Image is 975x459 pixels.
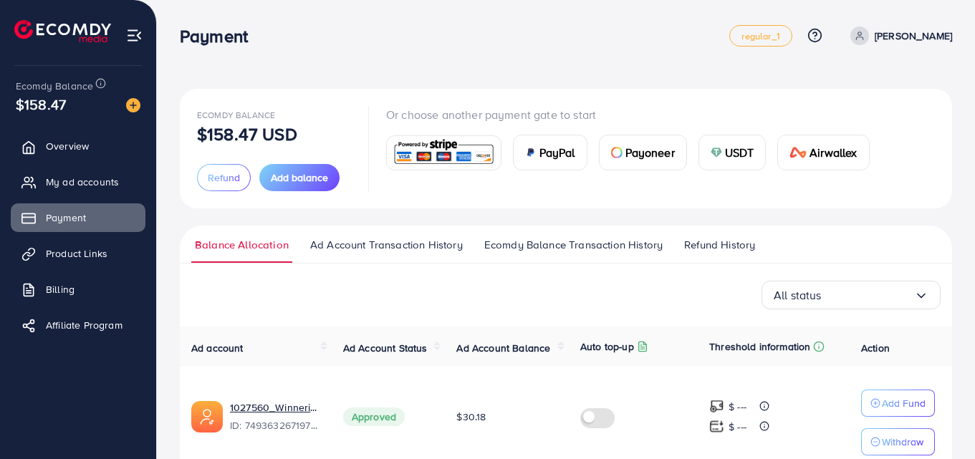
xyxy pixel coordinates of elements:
[729,25,792,47] a: regular_1
[230,418,320,433] span: ID: 7493632671978045448
[11,132,145,160] a: Overview
[456,341,550,355] span: Ad Account Balance
[11,275,145,304] a: Billing
[777,135,869,170] a: cardAirwallex
[126,27,143,44] img: menu
[230,400,320,415] a: 1027560_Winnerize_1744747938584
[197,164,251,191] button: Refund
[625,144,675,161] span: Payoneer
[774,284,822,306] span: All status
[16,94,66,115] span: $158.47
[611,147,623,158] img: card
[729,398,746,415] p: $ ---
[46,318,123,332] span: Affiliate Program
[709,419,724,434] img: top-up amount
[46,139,89,153] span: Overview
[709,338,810,355] p: Threshold information
[882,395,926,412] p: Add Fund
[14,20,111,42] img: logo
[197,125,297,142] p: $158.47 USD
[197,109,275,121] span: Ecomdy Balance
[11,239,145,268] a: Product Links
[762,281,941,309] div: Search for option
[709,399,724,414] img: top-up amount
[539,144,575,161] span: PayPal
[191,341,244,355] span: Ad account
[386,135,501,170] a: card
[822,284,914,306] input: Search for option
[343,341,428,355] span: Ad Account Status
[11,203,145,232] a: Payment
[725,144,754,161] span: USDT
[599,135,687,170] a: cardPayoneer
[580,338,634,355] p: Auto top-up
[741,32,779,41] span: regular_1
[484,237,663,253] span: Ecomdy Balance Transaction History
[195,237,289,253] span: Balance Allocation
[16,79,93,93] span: Ecomdy Balance
[11,168,145,196] a: My ad accounts
[126,98,140,112] img: image
[11,311,145,339] a: Affiliate Program
[882,433,923,450] p: Withdraw
[343,407,405,426] span: Approved
[180,26,259,47] h3: Payment
[310,237,463,253] span: Ad Account Transaction History
[456,410,486,424] span: $30.18
[875,27,952,44] p: [PERSON_NAME]
[191,401,223,433] img: ic-ads-acc.e4c84228.svg
[698,135,767,170] a: cardUSDT
[259,164,340,191] button: Add balance
[208,170,240,185] span: Refund
[386,106,881,123] p: Or choose another payment gate to start
[711,147,722,158] img: card
[914,395,964,448] iframe: Chat
[46,246,107,261] span: Product Links
[845,26,952,45] a: [PERSON_NAME]
[861,428,935,455] button: Withdraw
[46,175,119,189] span: My ad accounts
[525,147,537,158] img: card
[861,390,935,417] button: Add Fund
[391,137,496,168] img: card
[729,418,746,435] p: $ ---
[684,237,755,253] span: Refund History
[46,282,75,296] span: Billing
[513,135,587,170] a: cardPayPal
[46,211,86,225] span: Payment
[271,170,328,185] span: Add balance
[861,341,890,355] span: Action
[230,400,320,433] div: <span class='underline'>1027560_Winnerize_1744747938584</span></br>7493632671978045448
[789,147,807,158] img: card
[810,144,857,161] span: Airwallex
